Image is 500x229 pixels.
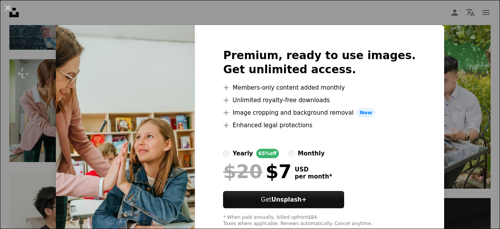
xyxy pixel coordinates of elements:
div: $7 [223,161,291,182]
li: Enhanced legal protections [223,121,416,130]
h2: Premium, ready to use images. Get unlimited access. [223,49,416,77]
div: yearly [232,149,253,158]
div: * When paid annually, billed upfront $84 Taxes where applicable. Renews automatically. Cancel any... [223,215,416,227]
span: $20 [223,161,262,182]
div: 65% off [256,149,279,158]
span: New [357,108,375,117]
li: Image cropping and background removal [223,108,416,117]
input: monthly [288,150,295,157]
span: per month * [295,173,332,180]
li: Unlimited royalty-free downloads [223,96,416,105]
input: yearly65%off [223,150,229,157]
strong: Unsplash+ [271,196,307,203]
span: USD [295,166,332,173]
button: GetUnsplash+ [223,191,344,208]
div: monthly [298,149,325,158]
li: Members-only content added monthly [223,83,416,92]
